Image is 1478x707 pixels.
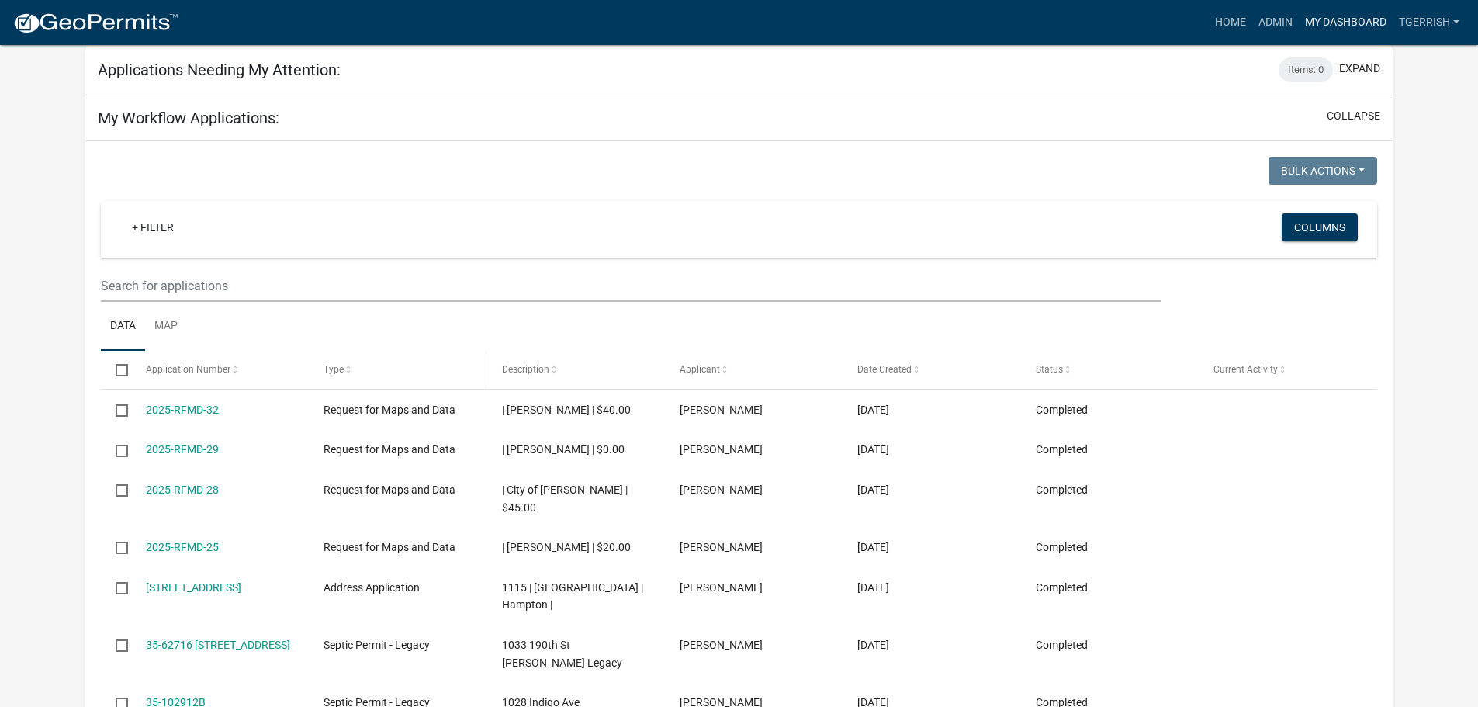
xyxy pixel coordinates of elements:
[146,483,219,496] a: 2025-RFMD-28
[1252,8,1299,37] a: Admin
[324,443,455,456] span: Request for Maps and Data
[1393,8,1466,37] a: TGERRISH
[119,213,186,241] a: + Filter
[502,639,622,669] span: 1033 190th St MARION Legacy
[680,541,763,553] span: Travis Gerrish
[1036,581,1088,594] span: Completed
[843,351,1020,388] datatable-header-cell: Date Created
[857,404,889,416] span: 09/05/2025
[1282,213,1358,241] button: Columns
[665,351,843,388] datatable-header-cell: Applicant
[324,364,344,375] span: Type
[101,302,145,352] a: Data
[1036,483,1088,496] span: Completed
[502,443,625,456] span: | Smith, Shirley Ann | $0.00
[502,483,628,514] span: | City of Coulter | $45.00
[146,404,219,416] a: 2025-RFMD-32
[680,443,763,456] span: Travis Gerrish
[98,61,341,79] h5: Applications Needing My Attention:
[680,364,720,375] span: Applicant
[309,351,486,388] datatable-header-cell: Type
[324,541,455,553] span: Request for Maps and Data
[1209,8,1252,37] a: Home
[857,639,889,651] span: 04/21/2025
[857,581,889,594] span: 05/01/2025
[1269,157,1377,185] button: Bulk Actions
[680,581,763,594] span: Travis Gerrish
[324,639,430,651] span: Septic Permit - Legacy
[857,541,889,553] span: 05/01/2025
[324,404,455,416] span: Request for Maps and Data
[145,302,187,352] a: Map
[101,351,130,388] datatable-header-cell: Select
[502,581,643,612] span: 1115 | Quail Ave | Hampton |
[101,270,1160,302] input: Search for applications
[857,483,889,496] span: 05/28/2025
[502,541,631,553] span: | Carolee Philpott | $20.00
[1327,108,1380,124] button: collapse
[146,581,241,594] a: [STREET_ADDRESS]
[146,639,290,651] a: 35-62716 [STREET_ADDRESS]
[486,351,664,388] datatable-header-cell: Description
[1299,8,1393,37] a: My Dashboard
[146,443,219,456] a: 2025-RFMD-29
[1036,443,1088,456] span: Completed
[131,351,309,388] datatable-header-cell: Application Number
[857,443,889,456] span: 06/23/2025
[1339,61,1380,77] button: expand
[324,483,455,496] span: Request for Maps and Data
[857,364,912,375] span: Date Created
[1279,57,1333,82] div: Items: 0
[680,639,763,651] span: Travis Gerrish
[502,364,549,375] span: Description
[680,404,763,416] span: Travis Gerrish
[1036,404,1088,416] span: Completed
[98,109,279,127] h5: My Workflow Applications:
[1036,541,1088,553] span: Completed
[1199,351,1376,388] datatable-header-cell: Current Activity
[146,541,219,553] a: 2025-RFMD-25
[1036,639,1088,651] span: Completed
[1213,364,1278,375] span: Current Activity
[146,364,230,375] span: Application Number
[1021,351,1199,388] datatable-header-cell: Status
[1036,364,1063,375] span: Status
[502,404,631,416] span: | Travis Gerrish | $40.00
[680,483,763,496] span: Travis Gerrish
[324,581,420,594] span: Address Application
